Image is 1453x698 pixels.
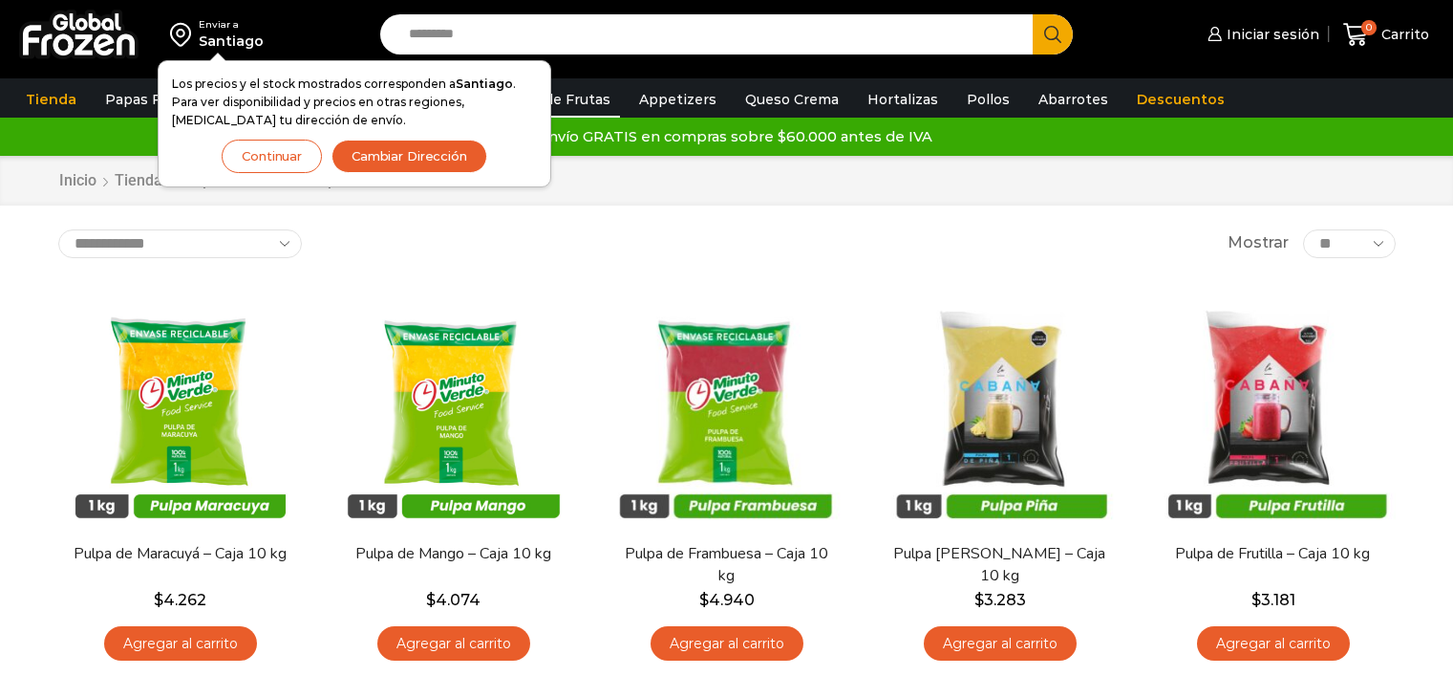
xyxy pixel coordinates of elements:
a: Tienda [114,170,163,192]
bdi: 3.283 [974,591,1026,609]
div: Enviar a [199,18,264,32]
a: Agregar al carrito: “Pulpa de Frutilla - Caja 10 kg” [1197,626,1350,662]
a: Queso Crema [736,81,848,118]
a: Pollos [957,81,1019,118]
nav: Breadcrumb [58,170,414,192]
a: Pulpa de Maracuyá – Caja 10 kg [70,543,289,565]
button: Continuar [222,140,322,173]
select: Pedido de la tienda [58,229,302,258]
a: Pulpa de Frutas [491,81,620,118]
a: Agregar al carrito: “Pulpa de Maracuyá - Caja 10 kg” [104,626,257,662]
a: 0 Carrito [1338,12,1434,57]
button: Search button [1033,14,1073,55]
span: $ [699,591,709,609]
a: Descuentos [1127,81,1234,118]
span: $ [426,591,436,609]
span: Carrito [1377,25,1429,44]
span: Iniciar sesión [1222,25,1319,44]
span: 0 [1361,20,1377,35]
bdi: 4.074 [426,591,481,609]
a: Pulpa de Mango – Caja 10 kg [343,543,563,565]
a: Agregar al carrito: “Pulpa de Piña - Caja 10 kg” [924,626,1077,662]
span: Mostrar [1228,232,1289,254]
span: $ [1251,591,1261,609]
button: Cambiar Dirección [331,140,487,173]
img: address-field-icon.svg [170,18,199,51]
a: Pulpa de Frambuesa – Caja 10 kg [616,543,836,587]
a: Tienda [16,81,86,118]
a: Iniciar sesión [1203,15,1319,54]
a: Agregar al carrito: “Pulpa de Mango - Caja 10 kg” [377,626,530,662]
a: Abarrotes [1029,81,1118,118]
span: $ [974,591,984,609]
bdi: 4.262 [154,591,206,609]
p: Los precios y el stock mostrados corresponden a . Para ver disponibilidad y precios en otras regi... [172,75,537,130]
a: Papas Fritas [96,81,202,118]
a: Pulpa [PERSON_NAME] – Caja 10 kg [889,543,1109,587]
span: $ [154,591,163,609]
bdi: 3.181 [1251,591,1295,609]
a: Pulpa de Frutilla – Caja 10 kg [1163,543,1382,565]
a: Inicio [58,170,97,192]
a: Appetizers [630,81,726,118]
bdi: 4.940 [699,591,755,609]
strong: Santiago [456,76,513,91]
a: Hortalizas [858,81,948,118]
div: Santiago [199,32,264,51]
a: Agregar al carrito: “Pulpa de Frambuesa - Caja 10 kg” [651,626,803,662]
